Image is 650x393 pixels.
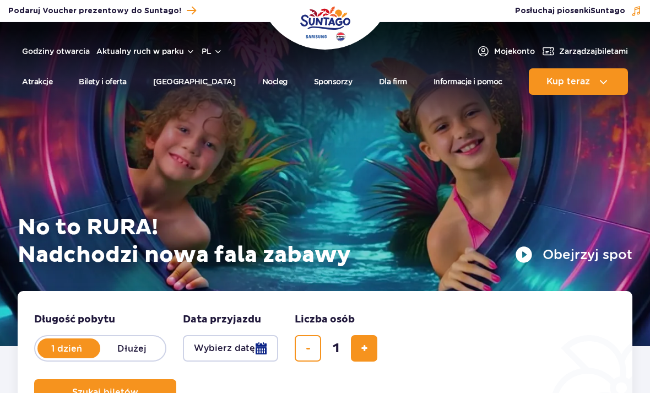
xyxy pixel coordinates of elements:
[515,6,625,17] span: Posłuchaj piosenki
[8,3,196,18] a: Podaruj Voucher prezentowy do Suntago!
[96,47,195,56] button: Aktualny ruch w parku
[379,68,407,95] a: Dla firm
[529,68,628,95] button: Kup teraz
[314,68,353,95] a: Sponsorzy
[153,68,236,95] a: [GEOGRAPHIC_DATA]
[476,45,535,58] a: Mojekonto
[494,46,535,57] span: Moje konto
[262,68,288,95] a: Nocleg
[22,46,90,57] a: Godziny otwarcia
[202,46,223,57] button: pl
[515,246,632,263] button: Obejrzyj spot
[34,313,115,326] span: Długość pobytu
[18,214,632,269] h1: No to RURA! Nadchodzi nowa fala zabawy
[546,77,590,87] span: Kup teraz
[35,337,98,360] label: 1 dzień
[295,335,321,362] button: usuń bilet
[100,337,163,360] label: Dłużej
[351,335,377,362] button: dodaj bilet
[434,68,502,95] a: Informacje i pomoc
[183,313,261,326] span: Data przyjazdu
[8,6,181,17] span: Podaruj Voucher prezentowy do Suntago!
[591,7,625,15] span: Suntago
[183,335,278,362] button: Wybierz datę
[541,45,628,58] a: Zarządzajbiletami
[22,68,52,95] a: Atrakcje
[79,68,127,95] a: Bilety i oferta
[515,6,642,17] button: Posłuchaj piosenkiSuntago
[559,46,628,57] span: Zarządzaj biletami
[323,335,349,362] input: liczba biletów
[295,313,355,326] span: Liczba osób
